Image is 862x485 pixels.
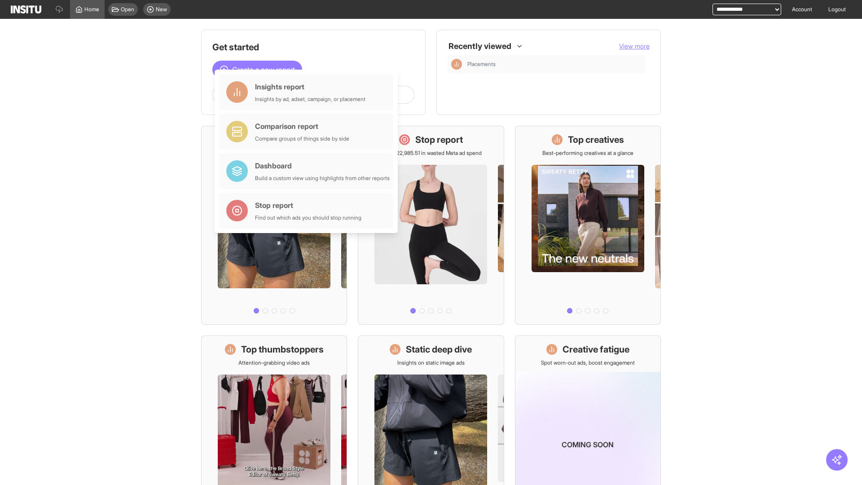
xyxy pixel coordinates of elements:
[397,359,465,366] p: Insights on static image ads
[255,160,390,171] div: Dashboard
[255,135,349,142] div: Compare groups of things side by side
[451,59,462,70] div: Insights
[358,126,504,325] a: Stop reportSave £22,985.51 in wasted Meta ad spend
[232,64,295,75] span: Create a new report
[121,6,134,13] span: Open
[415,133,463,146] h1: Stop report
[467,61,642,68] span: Placements
[255,200,361,211] div: Stop report
[255,121,349,132] div: Comparison report
[255,96,365,103] div: Insights by ad, adset, campaign, or placement
[156,6,167,13] span: New
[406,343,472,356] h1: Static deep dive
[619,42,650,50] span: View more
[241,343,324,356] h1: Top thumbstoppers
[515,126,661,325] a: Top creativesBest-performing creatives at a glance
[212,41,414,53] h1: Get started
[467,61,496,68] span: Placements
[542,150,633,157] p: Best-performing creatives at a glance
[255,175,390,182] div: Build a custom view using highlights from other reports
[201,126,347,325] a: What's live nowSee all active ads instantly
[238,359,310,366] p: Attention-grabbing video ads
[11,5,41,13] img: Logo
[619,42,650,51] button: View more
[212,61,302,79] button: Create a new report
[255,81,365,92] div: Insights report
[568,133,624,146] h1: Top creatives
[84,6,99,13] span: Home
[255,214,361,221] div: Find out which ads you should stop running
[380,150,482,157] p: Save £22,985.51 in wasted Meta ad spend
